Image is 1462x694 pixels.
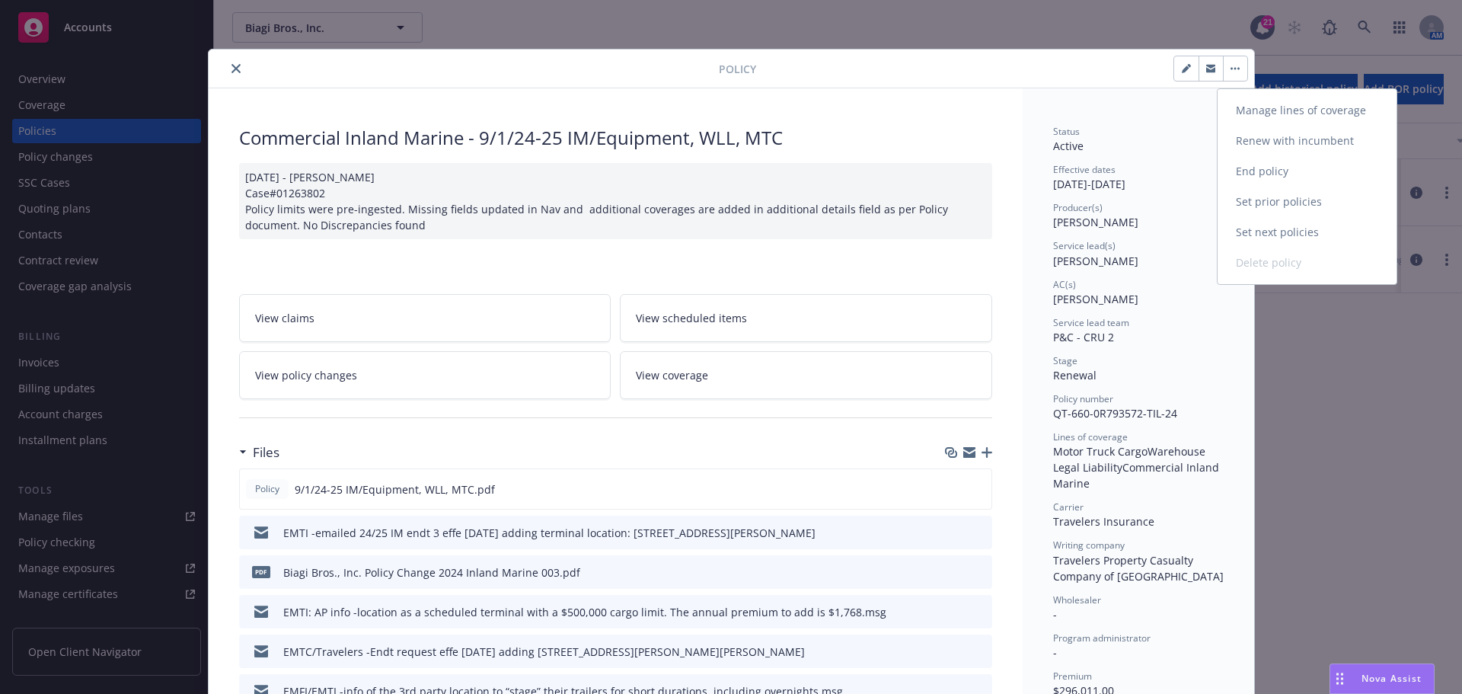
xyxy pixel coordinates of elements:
[227,59,245,78] button: close
[1053,632,1151,644] span: Program administrator
[1053,392,1113,405] span: Policy number
[1053,316,1129,329] span: Service lead team
[1330,664,1435,694] button: Nova Assist
[283,604,886,620] div: EMTI: AP info -location as a scheduled terminal with a $500,000 cargo limit. The annual premium t...
[1053,163,1224,192] div: [DATE] - [DATE]
[1053,501,1084,513] span: Carrier
[1053,215,1138,229] span: [PERSON_NAME]
[1361,672,1422,685] span: Nova Assist
[1053,354,1077,367] span: Stage
[1053,330,1114,344] span: P&C - CRU 2
[253,443,279,462] h3: Files
[620,294,992,342] a: View scheduled items
[948,525,960,541] button: download file
[1053,553,1224,584] span: Travelers Property Casualty Company of [GEOGRAPHIC_DATA]
[948,644,960,660] button: download file
[239,443,279,462] div: Files
[719,61,756,77] span: Policy
[972,604,986,620] button: preview file
[1053,254,1138,268] span: [PERSON_NAME]
[1053,460,1222,491] span: Commercial Inland Marine
[239,125,992,151] div: Commercial Inland Marine - 9/1/24-25 IM/Equipment, WLL, MTC
[255,367,357,383] span: View policy changes
[636,367,708,383] span: View coverage
[1053,514,1154,529] span: Travelers Insurance
[283,525,816,541] div: EMTI -emailed 24/25 IM endt 3 effe [DATE] adding terminal location: [STREET_ADDRESS][PERSON_NAME]
[1053,239,1116,252] span: Service lead(s)
[972,525,986,541] button: preview file
[948,604,960,620] button: download file
[1053,125,1080,138] span: Status
[972,481,985,497] button: preview file
[947,481,959,497] button: download file
[1053,368,1096,382] span: Renewal
[1053,444,1148,459] span: Motor Truck Cargo
[1053,139,1084,153] span: Active
[255,310,314,326] span: View claims
[252,566,270,577] span: pdf
[1053,645,1057,660] span: -
[239,351,611,399] a: View policy changes
[1053,444,1208,475] span: Warehouse Legal Liability
[1053,278,1076,291] span: AC(s)
[252,482,283,496] span: Policy
[283,644,805,660] div: EMTC/Travelers -Endt request effe [DATE] adding [STREET_ADDRESS][PERSON_NAME][PERSON_NAME]
[1053,593,1101,606] span: Wholesaler
[1053,163,1116,176] span: Effective dates
[620,351,992,399] a: View coverage
[1053,670,1092,683] span: Premium
[1053,607,1057,622] span: -
[972,564,986,580] button: preview file
[972,644,986,660] button: preview file
[636,310,747,326] span: View scheduled items
[1053,406,1177,421] span: QT-660-0R793572-TIL-24
[1053,430,1128,443] span: Lines of coverage
[1053,292,1138,306] span: [PERSON_NAME]
[948,564,960,580] button: download file
[295,481,495,497] span: 9/1/24-25 IM/Equipment, WLL, MTC.pdf
[283,564,580,580] div: Biagi Bros., Inc. Policy Change 2024 Inland Marine 003.pdf
[1053,201,1103,214] span: Producer(s)
[239,294,611,342] a: View claims
[1330,664,1349,693] div: Drag to move
[1053,539,1125,552] span: Writing company
[239,163,992,239] div: [DATE] - [PERSON_NAME] Case#01263802 Policy limits were pre-ingested. Missing fields updated in N...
